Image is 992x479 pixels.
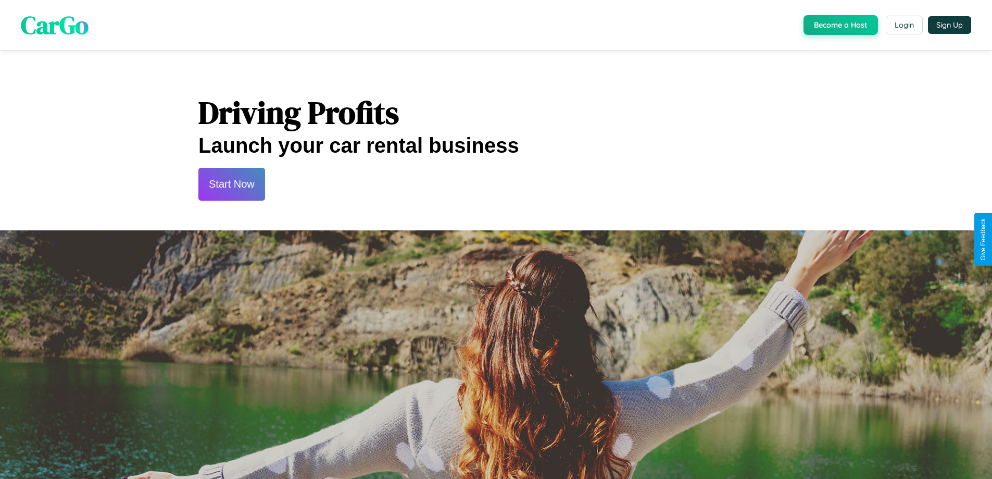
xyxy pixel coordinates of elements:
h2: Launch your car rental business [198,134,794,157]
div: Give Feedback [980,218,987,261]
span: CarGo [21,8,89,42]
button: Start Now [198,168,265,201]
button: Become a Host [803,15,878,35]
button: Sign Up [928,16,971,34]
button: Login [886,16,923,34]
h1: Driving Profits [198,91,794,134]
